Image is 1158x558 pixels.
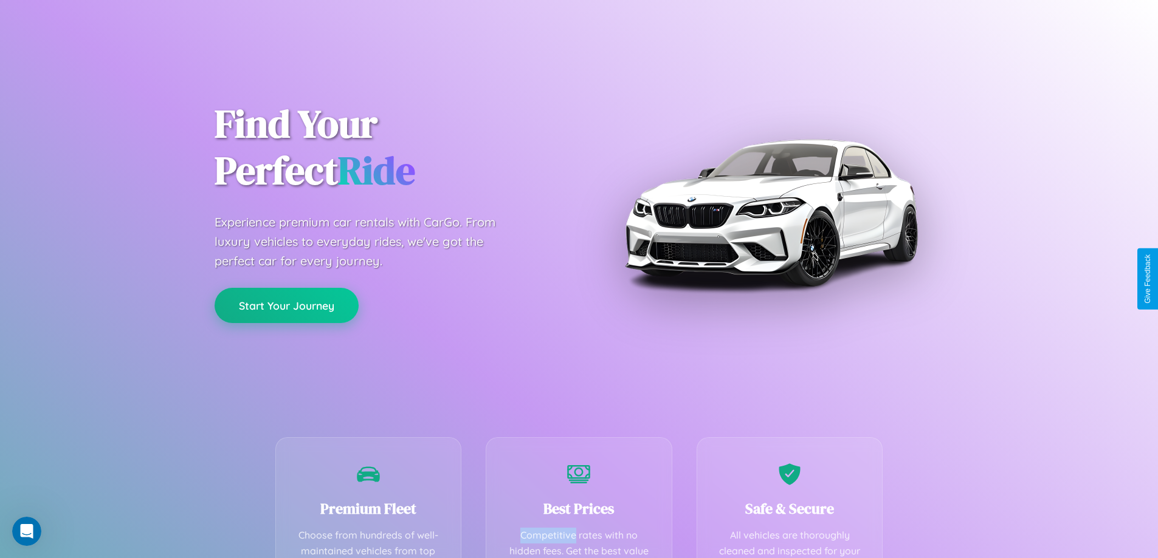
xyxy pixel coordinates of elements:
h3: Premium Fleet [294,498,443,519]
span: Ride [338,144,415,197]
div: Give Feedback [1143,254,1152,304]
p: Experience premium car rentals with CarGo. From luxury vehicles to everyday rides, we've got the ... [215,213,519,271]
h3: Best Prices [505,498,653,519]
iframe: Intercom live chat [12,517,41,546]
button: Start Your Journey [215,288,359,323]
h3: Safe & Secure [715,498,864,519]
img: Premium BMW car rental vehicle [619,61,923,364]
h1: Find Your Perfect [215,101,561,194]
